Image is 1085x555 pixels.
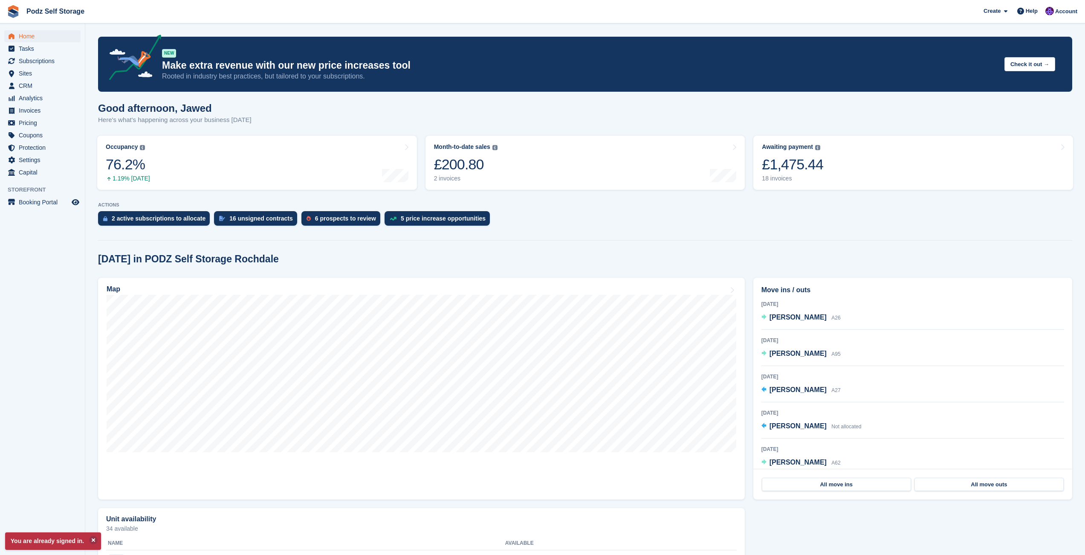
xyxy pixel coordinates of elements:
[4,67,81,79] a: menu
[98,253,279,265] h2: [DATE] in PODZ Self Storage Rochdale
[4,117,81,129] a: menu
[761,409,1064,417] div: [DATE]
[4,80,81,92] a: menu
[162,72,998,81] p: Rooted in industry best practices, but tailored to your subscriptions.
[1045,7,1054,15] img: Jawed Chowdhary
[8,186,85,194] span: Storefront
[831,424,861,430] span: Not allocated
[162,59,998,72] p: Make extra revenue with our new price increases tool
[102,35,162,83] img: price-adjustments-announcement-icon-8257ccfd72463d97f412b2fc003d46551f7dbcb40ab6d574587a9cd5c0d94...
[831,387,840,393] span: A27
[762,175,823,182] div: 18 invoices
[761,312,841,323] a: [PERSON_NAME] A26
[19,67,70,79] span: Sites
[19,196,70,208] span: Booking Portal
[98,202,1072,208] p: ACTIONS
[4,196,81,208] a: menu
[831,315,840,321] span: A26
[103,216,107,221] img: active_subscription_to_allocate_icon-d502201f5373d7db506a760aba3b589e785aa758c864c3986d89f69b8ff3...
[4,55,81,67] a: menu
[19,92,70,104] span: Analytics
[112,215,205,222] div: 2 active subscriptions to allocate
[214,211,301,230] a: 16 unsigned contracts
[770,422,827,430] span: [PERSON_NAME]
[19,117,70,129] span: Pricing
[385,211,494,230] a: 5 price increase opportunities
[19,30,70,42] span: Home
[106,526,737,532] p: 34 available
[761,349,841,360] a: [PERSON_NAME] A95
[761,337,1064,344] div: [DATE]
[315,215,376,222] div: 6 prospects to review
[770,459,827,466] span: [PERSON_NAME]
[98,211,214,230] a: 2 active subscriptions to allocate
[229,215,293,222] div: 16 unsigned contracts
[4,154,81,166] a: menu
[4,129,81,141] a: menu
[401,215,486,222] div: 5 price increase opportunities
[434,156,498,173] div: £200.80
[70,197,81,207] a: Preview store
[4,166,81,178] a: menu
[162,49,176,58] div: NEW
[1026,7,1038,15] span: Help
[19,80,70,92] span: CRM
[815,145,820,150] img: icon-info-grey-7440780725fd019a000dd9b08b2336e03edf1995a4989e88bcd33f0948082b44.svg
[1055,7,1077,16] span: Account
[390,217,396,221] img: price_increase_opportunities-93ffe204e8149a01c8c9dc8f82e8f89637d9d84a8eef4429ea346261dce0b2c0.svg
[4,30,81,42] a: menu
[97,136,417,190] a: Occupancy 76.2% 1.19% [DATE]
[19,142,70,154] span: Protection
[434,143,490,151] div: Month-to-date sales
[761,373,1064,381] div: [DATE]
[761,385,841,396] a: [PERSON_NAME] A27
[753,136,1073,190] a: Awaiting payment £1,475.44 18 invoices
[914,478,1064,491] a: All move outs
[98,278,745,500] a: Map
[762,478,911,491] a: All move ins
[107,285,120,293] h2: Map
[106,143,138,151] div: Occupancy
[19,154,70,166] span: Settings
[762,143,813,151] div: Awaiting payment
[106,175,150,182] div: 1.19% [DATE]
[219,216,225,221] img: contract_signature_icon-13c848040528278c33f63329250d36e43548de30e8caae1d1a13099fd9432cc5.svg
[98,102,252,114] h1: Good afternoon, Jawed
[307,216,311,221] img: prospect-51fa495bee0391a8d652442698ab0144808aea92771e9ea1ae160a38d050c398.svg
[761,457,841,468] a: [PERSON_NAME] A62
[19,105,70,116] span: Invoices
[770,314,827,321] span: [PERSON_NAME]
[19,166,70,178] span: Capital
[4,43,81,55] a: menu
[425,136,745,190] a: Month-to-date sales £200.80 2 invoices
[19,129,70,141] span: Coupons
[434,175,498,182] div: 2 invoices
[106,515,156,523] h2: Unit availability
[106,537,505,550] th: Name
[831,460,840,466] span: A62
[4,142,81,154] a: menu
[23,4,88,18] a: Podz Self Storage
[4,92,81,104] a: menu
[98,115,252,125] p: Here's what's happening across your business [DATE]
[106,156,150,173] div: 76.2%
[7,5,20,18] img: stora-icon-8386f47178a22dfd0bd8f6a31ec36ba5ce8667c1dd55bd0f319d3a0aa187defe.svg
[761,285,1064,295] h2: Move ins / outs
[762,156,823,173] div: £1,475.44
[770,386,827,393] span: [PERSON_NAME]
[301,211,385,230] a: 6 prospects to review
[761,445,1064,453] div: [DATE]
[984,7,1001,15] span: Create
[492,145,498,150] img: icon-info-grey-7440780725fd019a000dd9b08b2336e03edf1995a4989e88bcd33f0948082b44.svg
[1004,57,1055,71] button: Check it out →
[5,532,101,550] p: You are already signed in.
[19,55,70,67] span: Subscriptions
[761,421,862,432] a: [PERSON_NAME] Not allocated
[140,145,145,150] img: icon-info-grey-7440780725fd019a000dd9b08b2336e03edf1995a4989e88bcd33f0948082b44.svg
[505,537,648,550] th: Available
[4,105,81,116] a: menu
[770,350,827,357] span: [PERSON_NAME]
[831,351,840,357] span: A95
[761,300,1064,308] div: [DATE]
[19,43,70,55] span: Tasks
